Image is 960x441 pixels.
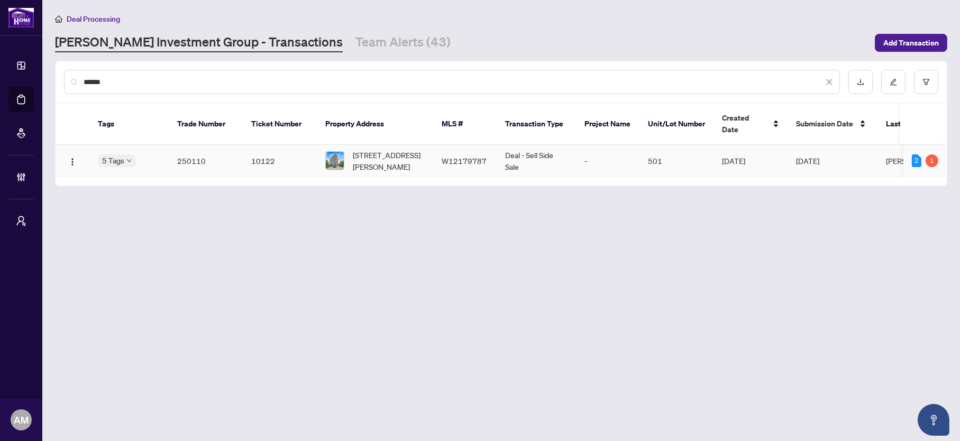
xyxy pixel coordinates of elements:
button: Add Transaction [875,34,947,52]
span: 5 Tags [102,154,124,167]
th: Tags [89,104,169,145]
span: close [826,78,833,86]
td: 501 [639,145,714,177]
span: Submission Date [796,118,853,130]
img: thumbnail-img [326,152,344,170]
td: 10122 [243,145,317,177]
th: Unit/Lot Number [639,104,714,145]
td: Deal - Sell Side Sale [497,145,576,177]
span: Created Date [722,112,766,135]
th: Submission Date [788,104,877,145]
span: AM [14,412,29,427]
th: Trade Number [169,104,243,145]
span: [STREET_ADDRESS][PERSON_NAME] [353,149,425,172]
span: home [55,15,62,23]
td: 250110 [169,145,243,177]
button: Logo [64,152,81,169]
button: filter [914,70,938,94]
img: logo [8,8,34,27]
button: download [848,70,873,94]
th: Ticket Number [243,104,317,145]
a: [PERSON_NAME] Investment Group - Transactions [55,33,343,52]
span: down [126,158,132,163]
button: edit [881,70,906,94]
span: edit [890,78,897,86]
span: Deal Processing [67,14,120,24]
span: [DATE] [722,156,745,166]
img: Logo [68,158,77,166]
th: Transaction Type [497,104,576,145]
a: Team Alerts (43) [355,33,451,52]
button: Open asap [918,404,949,436]
td: - [576,145,639,177]
div: 2 [912,154,921,167]
td: [DATE] [788,145,877,177]
th: Last Updated By [877,104,957,145]
th: Project Name [576,104,639,145]
span: W12179787 [442,156,487,166]
th: Created Date [714,104,788,145]
span: user-switch [16,216,26,226]
span: download [857,78,864,86]
span: filter [922,78,930,86]
th: Property Address [317,104,433,145]
div: 1 [926,154,938,167]
th: MLS # [433,104,497,145]
td: [PERSON_NAME] [877,145,957,177]
span: Add Transaction [883,34,939,51]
